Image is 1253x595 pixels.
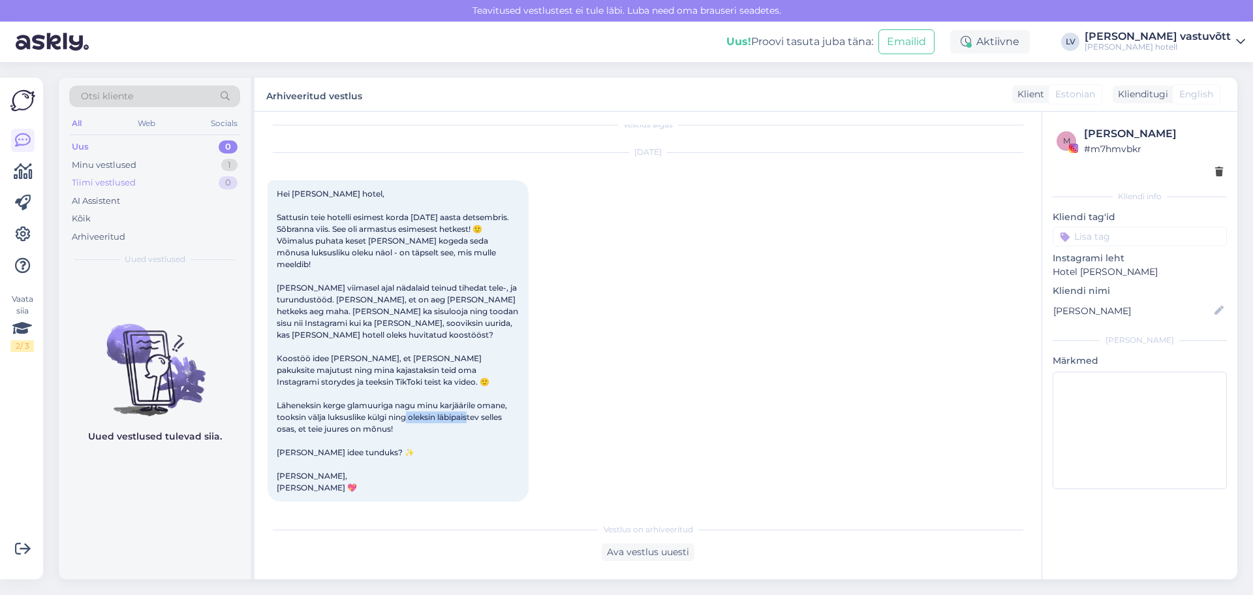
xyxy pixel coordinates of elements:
div: Vaata siia [10,293,34,352]
div: [PERSON_NAME] [1084,126,1223,142]
span: English [1179,88,1213,101]
p: Instagrami leht [1053,251,1227,265]
b: Uus! [726,35,751,48]
input: Lisa tag [1053,227,1227,246]
span: m [1063,136,1070,146]
div: Arhiveeritud [72,231,125,244]
span: Otsi kliente [81,89,133,103]
div: AI Assistent [72,195,120,208]
p: Hotel [PERSON_NAME] [1053,265,1227,279]
div: Web [135,115,158,132]
a: [PERSON_NAME] vastuvõtt[PERSON_NAME] hotell [1085,31,1245,52]
div: 0 [219,176,238,189]
p: Uued vestlused tulevad siia. [88,430,222,443]
button: Emailid [878,29,935,54]
p: Kliendi tag'id [1053,210,1227,224]
span: Hei [PERSON_NAME] hotel, Sattusin teie hotelli esimest korda [DATE] aasta detsembris. Sõbranna vi... [277,189,520,492]
div: [DATE] [268,146,1029,158]
div: LV [1061,33,1079,51]
div: [PERSON_NAME] vastuvõtt [1085,31,1231,42]
div: Kõik [72,212,91,225]
div: Minu vestlused [72,159,136,172]
div: Ava vestlus uuesti [602,543,694,561]
div: All [69,115,84,132]
div: 1 [221,159,238,172]
img: No chats [59,300,251,418]
div: 0 [219,140,238,153]
div: Tiimi vestlused [72,176,136,189]
div: Aktiivne [950,30,1030,54]
div: 2 / 3 [10,340,34,352]
div: Proovi tasuta juba täna: [726,34,873,50]
span: Estonian [1055,88,1095,101]
div: Socials [208,115,240,132]
input: Lisa nimi [1053,304,1212,318]
span: Uued vestlused [125,253,185,265]
div: Vestlus algas [268,119,1029,131]
span: 21:51 [271,502,320,512]
div: Klient [1012,88,1044,101]
div: # m7hmvbkr [1084,142,1223,156]
label: Arhiveeritud vestlus [266,86,362,103]
p: Kliendi nimi [1053,284,1227,298]
div: Klienditugi [1113,88,1168,101]
span: Vestlus on arhiveeritud [604,524,693,536]
p: Märkmed [1053,354,1227,368]
div: Uus [72,140,89,153]
div: [PERSON_NAME] hotell [1085,42,1231,52]
div: [PERSON_NAME] [1053,334,1227,346]
div: Kliendi info [1053,191,1227,202]
img: Askly Logo [10,88,35,113]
